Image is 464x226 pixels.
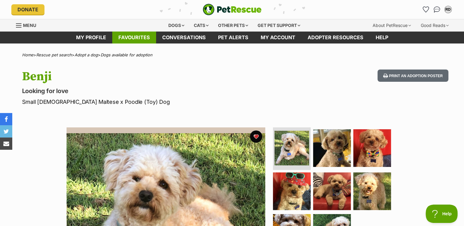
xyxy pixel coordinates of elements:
iframe: Help Scout Beacon - Open [426,205,458,223]
img: Photo of Benji [313,129,351,167]
img: iconc.png [86,0,91,5]
div: RD [445,6,451,13]
p: Looking for love [22,87,282,95]
button: My account [443,5,453,14]
a: My account [255,32,301,43]
div: Cats [190,19,213,32]
div: About PetRescue [368,19,415,32]
button: Print an adoption poster [378,70,448,82]
a: Help [370,32,394,43]
img: Photo of Benji [353,129,391,167]
img: Photo of Benji [353,172,391,210]
a: Adopt a dog [75,52,98,57]
a: Conversations [432,5,442,14]
img: Photo of Benji [274,131,309,165]
a: Favourites [112,32,156,43]
a: Home [22,52,33,57]
div: Good Reads [416,19,453,32]
div: Other pets [214,19,252,32]
a: PetRescue [203,4,262,15]
a: Donate [11,4,44,15]
ul: Account quick links [421,5,453,14]
a: Adopter resources [301,32,370,43]
a: Rescue pet search [36,52,72,57]
a: Dogs available for adoption [101,52,152,57]
img: Photo of Benji [313,172,351,210]
div: > > > [7,53,458,57]
p: Small [DEMOGRAPHIC_DATA] Maltese x Poodle (Toy) Dog [22,98,282,106]
img: consumer-privacy-logo.png [1,1,6,6]
h1: Benji [22,70,282,84]
span: Menu [23,23,36,28]
img: chat-41dd97257d64d25036548639549fe6c8038ab92f7586957e7f3b1b290dea8141.svg [434,6,440,13]
div: Dogs [164,19,189,32]
a: Favourites [421,5,431,14]
a: My profile [70,32,112,43]
div: Get pet support [253,19,305,32]
img: logo-e224e6f780fb5917bec1dbf3a21bbac754714ae5b6737aabdf751b685950b380.svg [203,4,262,15]
a: Menu [16,19,40,30]
a: Pet alerts [212,32,255,43]
button: favourite [250,130,262,143]
a: conversations [156,32,212,43]
img: Photo of Benji [273,172,311,210]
